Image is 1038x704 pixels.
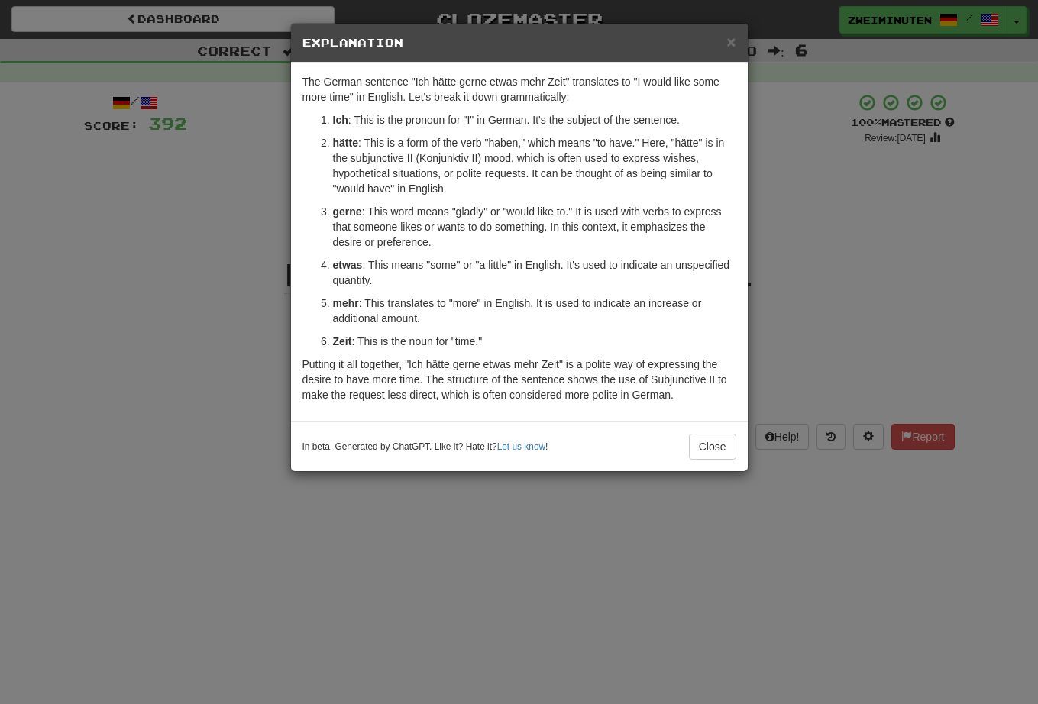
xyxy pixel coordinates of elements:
[333,135,736,196] p: : This is a form of the verb "haben," which means "to have." Here, "hätte" is in the subjunctive ...
[333,259,363,271] strong: etwas
[726,34,736,50] button: Close
[333,112,736,128] p: : This is the pronoun for "I" in German. It's the subject of the sentence.
[333,335,352,347] strong: Zeit
[333,114,348,126] strong: Ich
[302,35,736,50] h5: Explanation
[726,33,736,50] span: ×
[333,334,736,349] p: : This is the noun for "time."
[497,441,545,452] a: Let us know
[333,205,362,218] strong: gerne
[333,204,736,250] p: : This word means "gladly" or "would like to." It is used with verbs to express that someone like...
[302,357,736,402] p: Putting it all together, "Ich hätte gerne etwas mehr Zeit" is a polite way of expressing the desi...
[333,257,736,288] p: : This means "some" or "a little" in English. It's used to indicate an unspecified quantity.
[302,441,548,454] small: In beta. Generated by ChatGPT. Like it? Hate it? !
[333,295,736,326] p: : This translates to "more" in English. It is used to indicate an increase or additional amount.
[302,74,736,105] p: The German sentence "Ich hätte gerne etwas mehr Zeit" translates to "I would like some more time"...
[333,297,359,309] strong: mehr
[689,434,736,460] button: Close
[333,137,358,149] strong: hätte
